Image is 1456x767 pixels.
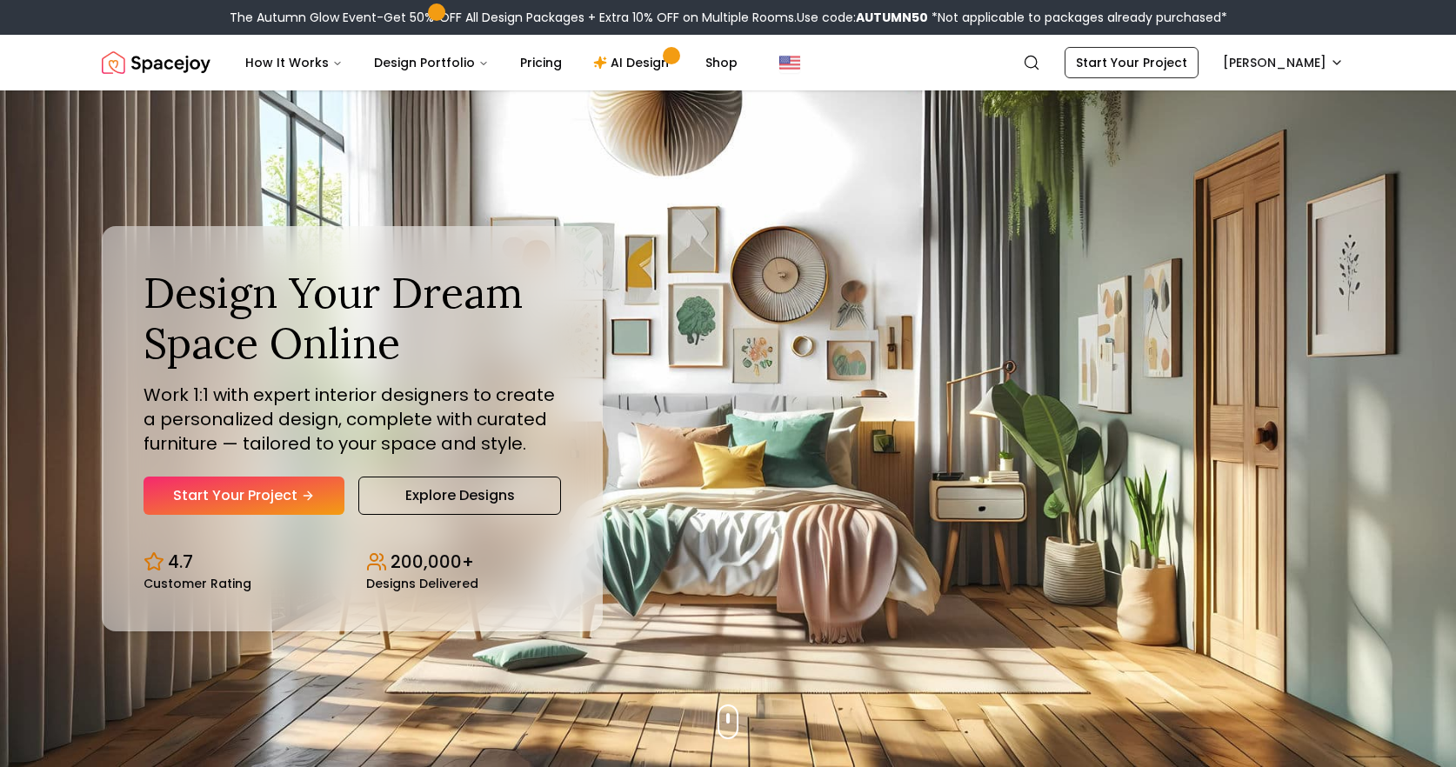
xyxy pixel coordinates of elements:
[144,383,561,456] p: Work 1:1 with expert interior designers to create a personalized design, complete with curated fu...
[928,9,1227,26] span: *Not applicable to packages already purchased*
[144,268,561,368] h1: Design Your Dream Space Online
[144,477,344,515] a: Start Your Project
[1065,47,1199,78] a: Start Your Project
[358,477,561,515] a: Explore Designs
[1212,47,1354,78] button: [PERSON_NAME]
[579,45,688,80] a: AI Design
[856,9,928,26] b: AUTUMN50
[797,9,928,26] span: Use code:
[168,550,193,574] p: 4.7
[144,536,561,590] div: Design stats
[391,550,474,574] p: 200,000+
[360,45,503,80] button: Design Portfolio
[506,45,576,80] a: Pricing
[102,45,210,80] a: Spacejoy
[230,9,1227,26] div: The Autumn Glow Event-Get 50% OFF All Design Packages + Extra 10% OFF on Multiple Rooms.
[779,52,800,73] img: United States
[144,577,251,590] small: Customer Rating
[231,45,357,80] button: How It Works
[691,45,751,80] a: Shop
[366,577,478,590] small: Designs Delivered
[102,35,1354,90] nav: Global
[231,45,751,80] nav: Main
[102,45,210,80] img: Spacejoy Logo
